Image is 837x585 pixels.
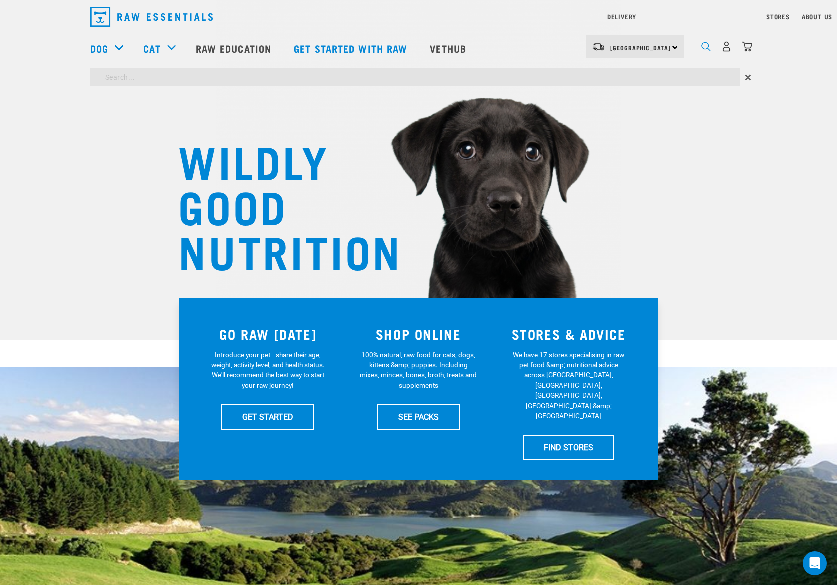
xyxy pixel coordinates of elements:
[90,41,108,56] a: Dog
[523,435,614,460] a: FIND STORES
[349,326,488,342] h3: SHOP ONLINE
[420,28,479,68] a: Vethub
[766,15,790,18] a: Stores
[143,41,160,56] a: Cat
[90,68,740,86] input: Search...
[209,350,327,391] p: Introduce your pet—share their age, weight, activity level, and health status. We'll recommend th...
[802,15,832,18] a: About Us
[186,28,284,68] a: Raw Education
[742,41,752,52] img: home-icon@2x.png
[360,350,477,391] p: 100% natural, raw food for cats, dogs, kittens &amp; puppies. Including mixes, minces, bones, bro...
[377,404,460,429] a: SEE PACKS
[510,350,627,421] p: We have 17 stores specialising in raw pet food &amp; nutritional advice across [GEOGRAPHIC_DATA],...
[721,41,732,52] img: user.png
[499,326,638,342] h3: STORES & ADVICE
[82,3,754,31] nav: dropdown navigation
[178,137,378,272] h1: WILDLY GOOD NUTRITION
[745,68,751,86] span: ×
[221,404,314,429] a: GET STARTED
[607,15,636,18] a: Delivery
[610,46,671,49] span: [GEOGRAPHIC_DATA]
[592,42,605,51] img: van-moving.png
[803,551,827,575] div: Open Intercom Messenger
[701,42,711,51] img: home-icon-1@2x.png
[90,7,213,27] img: Raw Essentials Logo
[199,326,337,342] h3: GO RAW [DATE]
[284,28,420,68] a: Get started with Raw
